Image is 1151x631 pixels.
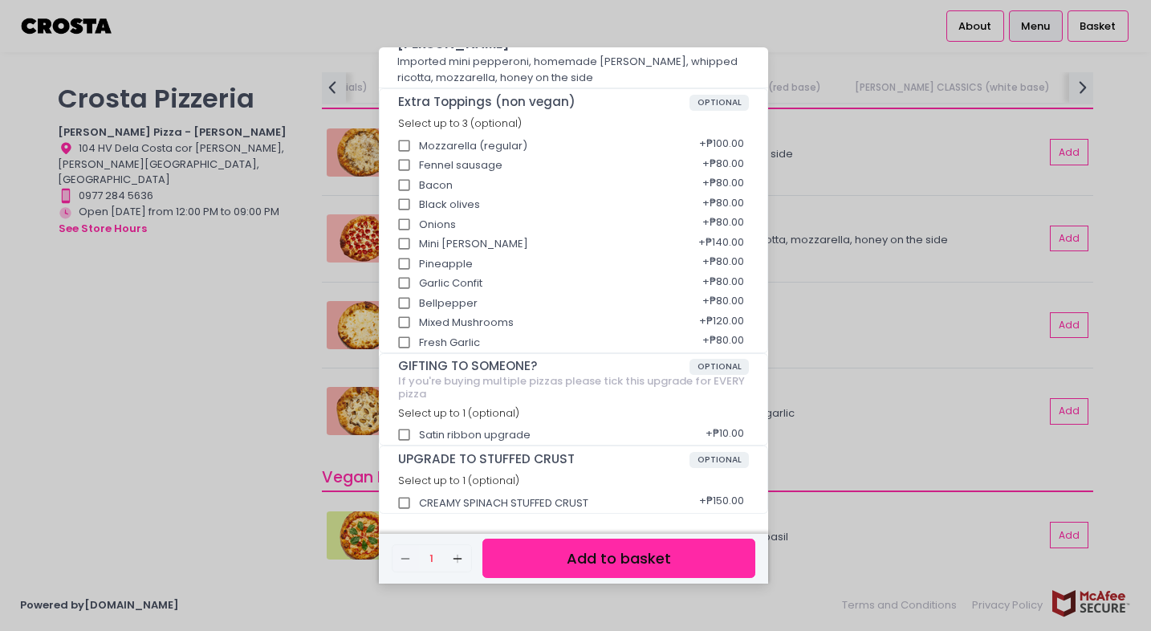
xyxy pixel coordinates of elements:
[693,131,749,161] div: + ₱100.00
[697,150,749,181] div: + ₱80.00
[697,170,749,201] div: + ₱80.00
[398,474,519,487] span: Select up to 1 (optional)
[398,406,519,420] span: Select up to 1 (optional)
[398,95,689,109] span: Extra Toppings (non vegan)
[398,452,689,466] span: UPGRADE TO STUFFED CRUST
[697,268,749,299] div: + ₱80.00
[697,249,749,279] div: + ₱80.00
[693,488,749,519] div: + ₱150.00
[397,54,750,85] p: Imported mini pepperoni, homemade [PERSON_NAME], whipped ricotta, mozzarella, honey on the side
[398,116,522,130] span: Select up to 3 (optional)
[398,375,750,400] div: If you're buying multiple pizzas please tick this upgrade for EVERY pizza
[700,420,749,450] div: + ₱10.00
[689,452,750,468] span: OPTIONAL
[697,328,749,358] div: + ₱80.00
[689,359,750,375] span: OPTIONAL
[482,539,755,578] button: Add to basket
[697,210,749,240] div: + ₱80.00
[398,359,689,373] span: GIFTING TO SOMEONE?
[693,307,749,338] div: + ₱120.00
[697,288,749,319] div: + ₱80.00
[697,189,749,220] div: + ₱80.00
[689,95,750,111] span: OPTIONAL
[693,229,749,259] div: + ₱140.00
